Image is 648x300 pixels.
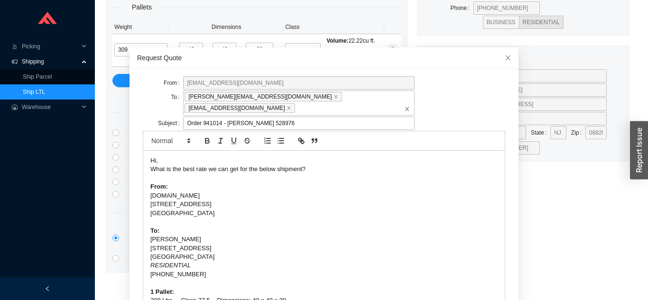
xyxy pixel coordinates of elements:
div: x [240,45,242,54]
em: RESIDENTIAL [150,262,191,269]
a: Ship Parcel [23,73,52,80]
div: Return Address [423,46,623,64]
div: [STREET_ADDRESS] [150,244,498,253]
span: Shipping [22,54,79,69]
th: Weight [112,20,169,34]
span: Pallets [125,2,158,13]
input: [PERSON_NAME][EMAIL_ADDRESS][DOMAIN_NAME]close[EMAIL_ADDRESS][DOMAIN_NAME]closeclose [296,103,303,113]
span: close [505,55,511,61]
div: [GEOGRAPHIC_DATA] [150,209,498,218]
input: L [179,43,203,56]
span: close [404,106,410,112]
div: [DOMAIN_NAME] [150,191,498,200]
div: 13.91 lb / cu ft. [326,45,382,64]
div: x [206,45,209,54]
th: Dimensions [169,20,283,34]
span: Direct Services [124,107,182,118]
span: left [45,286,50,291]
button: Add Pallet [112,74,401,87]
span: BUSINESS [487,19,516,26]
span: close [333,94,338,99]
div: [PERSON_NAME] [150,235,498,244]
span: close [287,106,291,110]
button: Close [498,47,518,68]
div: Request Quote [137,53,511,63]
label: Subject [158,117,183,130]
div: [STREET_ADDRESS] [150,200,498,209]
label: State [531,126,550,139]
span: RESIDENTIAL [523,19,560,26]
span: Other Services [124,207,181,218]
strong: 1 Pallet: [150,288,174,295]
span: Volume: [326,37,348,44]
label: Phone [451,1,473,15]
label: To [171,91,184,104]
th: Class [283,20,384,34]
input: W [213,43,236,56]
div: Hi, [150,156,498,165]
div: What is the best rate we can get for the below shipment? [150,165,498,173]
span: Picking [22,39,79,54]
div: [PHONE_NUMBER] [150,270,498,279]
span: [EMAIL_ADDRESS][DOMAIN_NAME] [185,103,295,113]
strong: From: [150,183,168,190]
input: H [246,43,273,56]
span: [PERSON_NAME][EMAIL_ADDRESS][DOMAIN_NAME] [185,92,342,101]
label: From [164,76,183,90]
a: Ship LTL [23,89,45,95]
button: close-circle [386,44,399,57]
div: [GEOGRAPHIC_DATA] [150,253,498,261]
div: 22.22 cu ft. [326,36,382,45]
strong: To: [150,227,159,234]
span: 77.5 [289,44,317,56]
label: Zip [571,126,585,139]
span: Warehouse [22,100,79,115]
